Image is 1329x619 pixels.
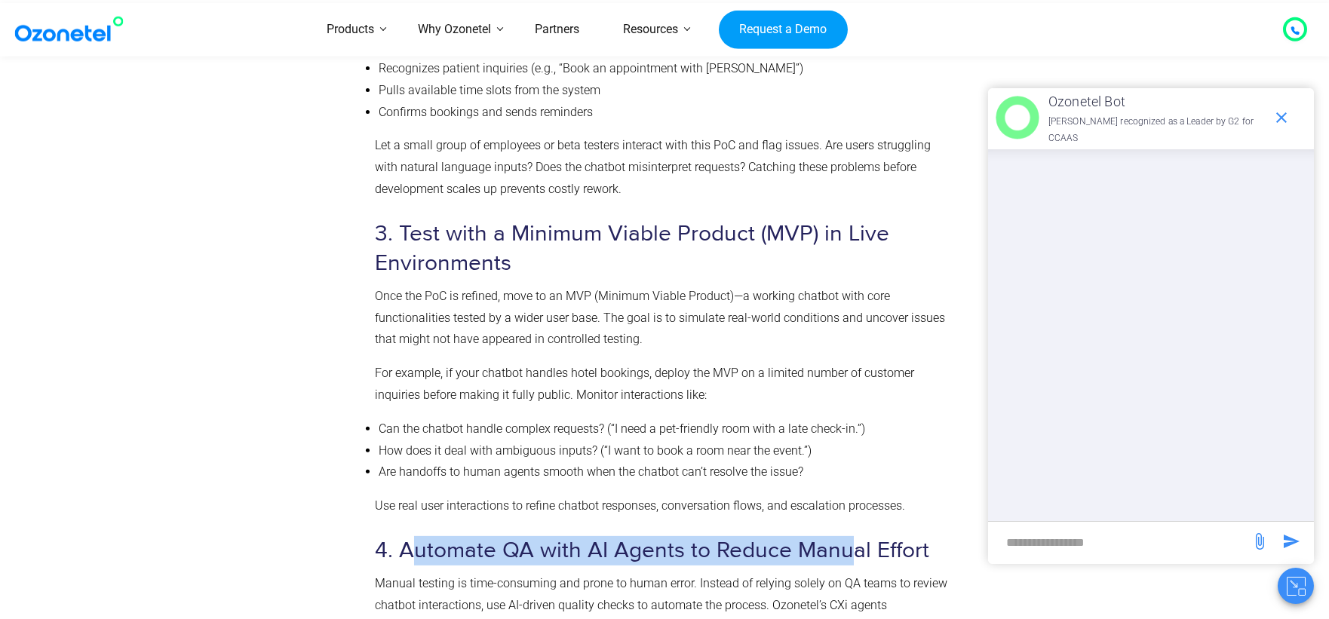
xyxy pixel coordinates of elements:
[1266,103,1297,133] span: end chat or minimize
[1048,90,1265,114] p: Ozonetel Bot
[375,495,947,517] p: Use real user interactions to refine chatbot responses, conversation flows, and escalation proces...
[379,461,947,483] li: Are handoffs to human agents smooth when the chatbot can’t resolve the issue?
[719,10,848,49] a: Request a Demo
[1245,526,1275,556] span: send message
[513,3,601,57] a: Partners
[379,418,947,440] li: Can the chatbot handle complex requests? (“I need a pet-friendly room with a late check-in.”)
[1278,568,1314,604] button: Close chat
[379,80,947,102] li: Pulls available time slots from the system
[379,58,947,80] li: Recognizes patient inquiries (e.g., “Book an appointment with [PERSON_NAME]”)
[375,536,947,565] h3: 4. Automate QA with AI Agents to Reduce Manual Effort
[1048,114,1265,146] p: [PERSON_NAME] recognized as a Leader by G2 for CCAAS
[375,286,947,351] p: Once the PoC is refined, move to an MVP (Minimum Viable Product)—a working chatbot with core func...
[305,3,396,57] a: Products
[379,102,947,124] li: Confirms bookings and sends reminders
[375,135,947,200] p: Let a small group of employees or beta testers interact with this PoC and flag issues. Are users ...
[379,440,947,462] li: How does it deal with ambiguous inputs? (“I want to book a room near the event.”)
[996,96,1039,139] img: header
[996,529,1243,556] div: new-msg-input
[396,3,513,57] a: Why Ozonetel
[601,3,700,57] a: Resources
[375,219,947,278] h3: 3. Test with a Minimum Viable Product (MVP) in Live Environments
[375,363,947,406] p: For example, if your chatbot handles hotel bookings, deploy the MVP on a limited number of custom...
[1276,526,1306,556] span: send message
